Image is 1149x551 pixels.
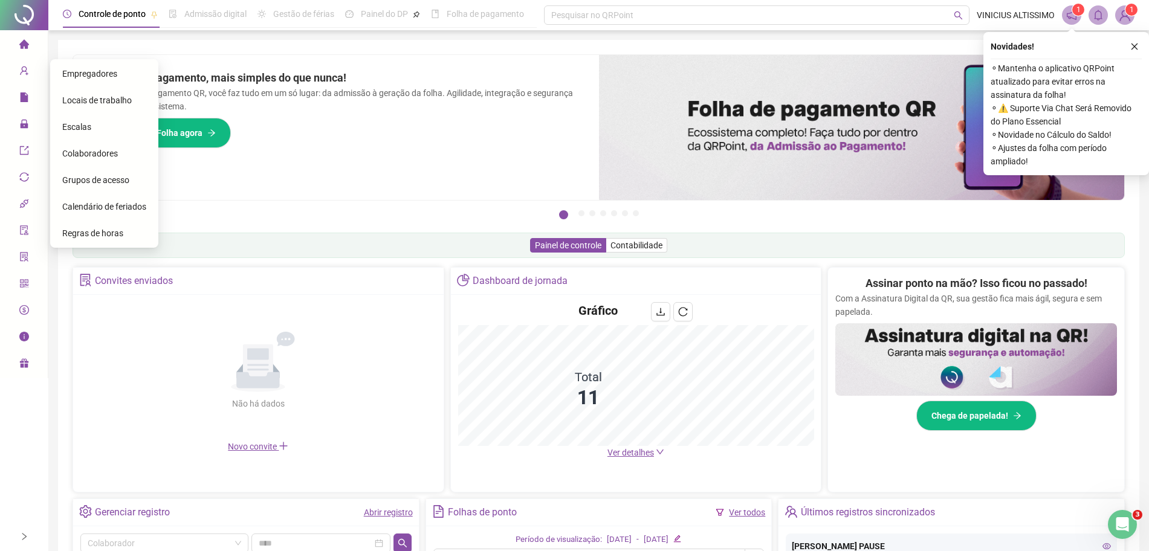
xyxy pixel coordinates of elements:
span: sync [19,167,29,191]
span: close [1130,42,1139,51]
span: api [19,193,29,217]
p: Com a Assinatura Digital da QR, sua gestão fica mais ágil, segura e sem papelada. [835,292,1117,318]
span: ⚬ Ajustes da folha com período ampliado! [991,141,1142,168]
span: Painel de controle [535,240,601,250]
button: 7 [633,210,639,216]
a: Ver todos [729,507,765,517]
span: bell [1093,10,1104,21]
iframe: Intercom live chat [1108,510,1137,539]
span: reload [678,307,688,317]
span: search [398,538,407,548]
p: Com a Folha de Pagamento QR, você faz tudo em um só lugar: da admissão à geração da folha. Agilid... [88,86,584,113]
span: Chega de papelada! [931,409,1008,422]
div: Dashboard de jornada [473,271,568,291]
span: team [785,505,797,518]
span: Grupos de acesso [62,175,129,185]
span: 3 [1133,510,1142,520]
span: pushpin [151,11,158,18]
a: Abrir registro [364,507,413,517]
span: file [19,87,29,111]
h2: Sua folha de pagamento, mais simples do que nunca! [88,69,584,86]
button: 4 [600,210,606,216]
img: 31495 [1116,6,1134,24]
span: user-add [19,60,29,85]
div: [DATE] [644,533,668,546]
span: Calendário de feriados [62,202,146,211]
button: 5 [611,210,617,216]
span: down [656,448,664,456]
img: banner%2F8d14a306-6205-4263-8e5b-06e9a85ad873.png [599,55,1125,200]
span: Novidades ! [991,40,1034,53]
span: ⚬ Mantenha o aplicativo QRPoint atualizado para evitar erros na assinatura da folha! [991,62,1142,101]
div: Folhas de ponto [448,502,517,523]
span: audit [19,220,29,244]
span: qrcode [19,273,29,297]
span: search [954,11,963,20]
span: notification [1066,10,1077,21]
span: arrow-right [1013,411,1021,420]
span: VINICIUS ALTISSIMO [977,8,1055,22]
span: Novo convite [228,442,288,451]
span: Ver detalhes [607,448,654,457]
div: - [636,533,639,546]
span: Colaboradores [62,149,118,158]
div: Não há dados [202,397,314,410]
h4: Gráfico [578,302,618,319]
span: Escalas [62,122,91,132]
span: gift [19,353,29,377]
button: 3 [589,210,595,216]
sup: Atualize o seu contato no menu Meus Dados [1125,4,1138,16]
span: Admissão digital [184,9,247,19]
a: Ver detalhes down [607,448,664,457]
span: download [656,307,665,317]
span: book [431,10,439,18]
span: ⚬ Novidade no Cálculo do Saldo! [991,128,1142,141]
sup: 1 [1072,4,1084,16]
span: home [19,34,29,58]
span: info-circle [19,326,29,350]
div: Últimos registros sincronizados [801,502,935,523]
h2: Assinar ponto na mão? Isso ficou no passado! [866,275,1087,292]
span: plus [279,441,288,451]
span: Empregadores [62,69,117,79]
button: 1 [559,210,568,219]
div: Gerenciar registro [95,502,170,523]
div: [DATE] [607,533,632,546]
span: Folha de pagamento [447,9,524,19]
span: setting [79,505,92,518]
span: Painel do DP [361,9,408,19]
button: Chega de papelada! [916,401,1037,431]
span: file-text [432,505,445,518]
span: Regras de horas [62,228,123,238]
span: arrow-right [207,129,216,137]
span: dollar [19,300,29,324]
span: dashboard [345,10,354,18]
span: edit [673,535,681,543]
span: file-done [169,10,177,18]
span: eye [1102,542,1111,550]
span: solution [19,246,29,271]
span: clock-circle [63,10,71,18]
span: Contabilidade [610,240,662,250]
span: Gestão de férias [273,9,334,19]
span: filter [716,508,724,517]
button: Conheça a QRFolha agora [88,118,231,148]
span: pie-chart [457,274,470,286]
div: Convites enviados [95,271,173,291]
button: 2 [578,210,584,216]
span: 1 [1076,5,1081,14]
span: 1 [1130,5,1134,14]
span: solution [79,274,92,286]
span: export [19,140,29,164]
span: sun [257,10,266,18]
span: pushpin [413,11,420,18]
span: Controle de ponto [79,9,146,19]
div: Período de visualização: [516,533,602,546]
span: Locais de trabalho [62,95,132,105]
img: banner%2F02c71560-61a6-44d4-94b9-c8ab97240462.png [835,323,1117,396]
span: ⚬ ⚠️ Suporte Via Chat Será Removido do Plano Essencial [991,101,1142,128]
span: right [20,532,28,541]
button: 6 [622,210,628,216]
span: lock [19,114,29,138]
